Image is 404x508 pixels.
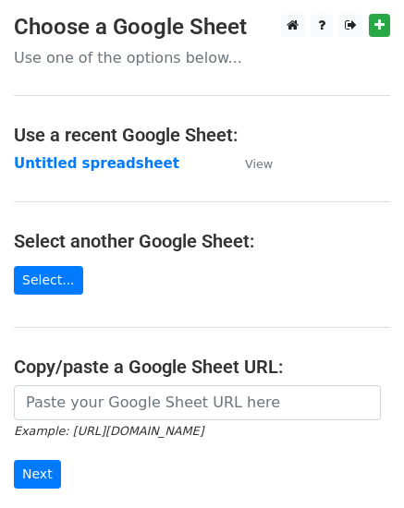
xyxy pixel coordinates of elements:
input: Paste your Google Sheet URL here [14,385,381,420]
a: View [226,155,273,172]
h4: Copy/paste a Google Sheet URL: [14,356,390,378]
input: Next [14,460,61,489]
h3: Choose a Google Sheet [14,14,390,41]
h4: Use a recent Google Sheet: [14,124,390,146]
a: Untitled spreadsheet [14,155,179,172]
small: Example: [URL][DOMAIN_NAME] [14,424,203,438]
a: Select... [14,266,83,295]
h4: Select another Google Sheet: [14,230,390,252]
small: View [245,157,273,171]
p: Use one of the options below... [14,48,390,67]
